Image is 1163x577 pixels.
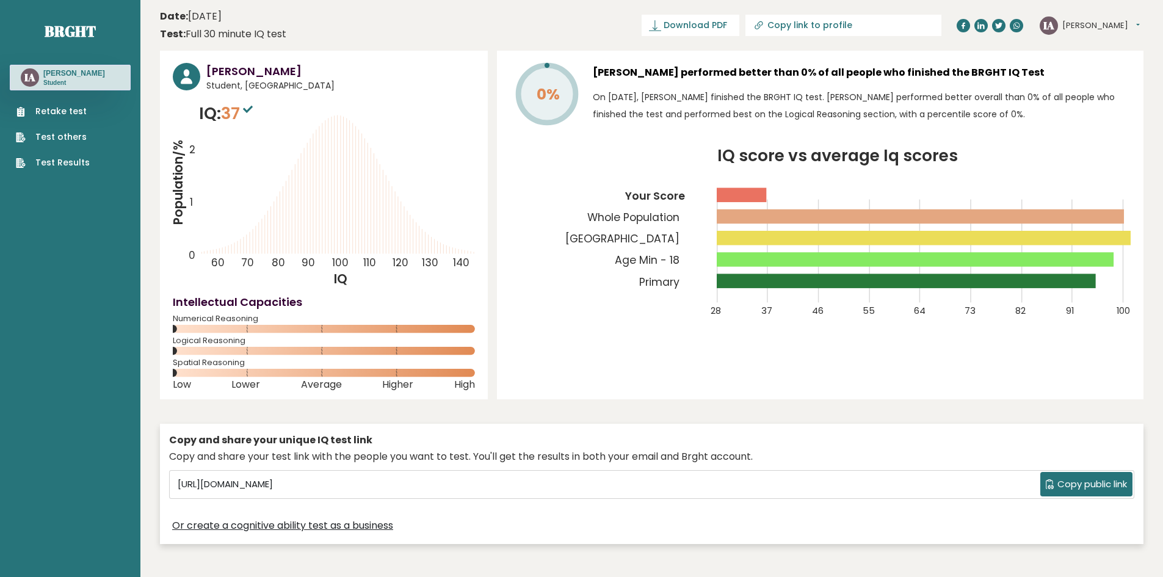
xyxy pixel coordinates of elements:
[717,144,958,167] tspan: IQ score vs average Iq scores
[169,433,1134,448] div: Copy and share your unique IQ test link
[173,338,475,343] span: Logical Reasoning
[241,255,254,270] tspan: 70
[272,255,285,270] tspan: 80
[173,382,191,387] span: Low
[173,360,475,365] span: Spatial Reasoning
[422,255,439,270] tspan: 130
[45,21,96,41] a: Brght
[173,294,475,310] h4: Intellectual Capacities
[160,27,186,41] b: Test:
[160,9,222,24] time: [DATE]
[642,15,739,36] a: Download PDF
[170,140,187,225] tspan: Population/%
[454,382,475,387] span: High
[625,189,685,203] tspan: Your Score
[711,305,721,317] tspan: 28
[1062,20,1140,32] button: [PERSON_NAME]
[189,248,195,263] tspan: 0
[1040,472,1132,496] button: Copy public link
[160,9,188,23] b: Date:
[1117,305,1130,317] tspan: 100
[16,131,90,143] a: Test others
[1057,477,1127,492] span: Copy public link
[1015,305,1026,317] tspan: 82
[537,84,560,105] tspan: 0%
[664,19,727,32] span: Download PDF
[43,79,105,87] p: Student
[211,255,225,270] tspan: 60
[332,255,349,270] tspan: 100
[24,70,35,84] text: IA
[393,255,408,270] tspan: 120
[363,255,376,270] tspan: 110
[914,305,926,317] tspan: 64
[639,275,679,289] tspan: Primary
[1066,305,1074,317] tspan: 91
[615,253,679,267] tspan: Age Min - 18
[382,382,413,387] span: Higher
[301,382,342,387] span: Average
[965,305,976,317] tspan: 73
[453,255,469,270] tspan: 140
[812,305,824,317] tspan: 46
[302,255,315,270] tspan: 90
[206,79,475,92] span: Student, [GEOGRAPHIC_DATA]
[761,305,772,317] tspan: 37
[189,143,195,158] tspan: 2
[43,68,105,78] h3: [PERSON_NAME]
[565,231,679,246] tspan: [GEOGRAPHIC_DATA]
[206,63,475,79] h3: [PERSON_NAME]
[593,63,1131,82] h3: [PERSON_NAME] performed better than 0% of all people who finished the BRGHT IQ Test
[587,210,679,225] tspan: Whole Population
[169,449,1134,464] div: Copy and share your test link with the people you want to test. You'll get the results in both yo...
[199,101,256,126] p: IQ:
[173,316,475,321] span: Numerical Reasoning
[160,27,286,42] div: Full 30 minute IQ test
[16,105,90,118] a: Retake test
[221,102,256,125] span: 37
[190,195,193,209] tspan: 1
[593,89,1131,123] p: On [DATE], [PERSON_NAME] finished the BRGHT IQ test. [PERSON_NAME] performed better overall than ...
[1043,18,1054,32] text: IA
[16,156,90,169] a: Test Results
[172,518,393,533] a: Or create a cognitive ability test as a business
[335,270,348,288] tspan: IQ
[231,382,260,387] span: Lower
[863,305,875,317] tspan: 55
